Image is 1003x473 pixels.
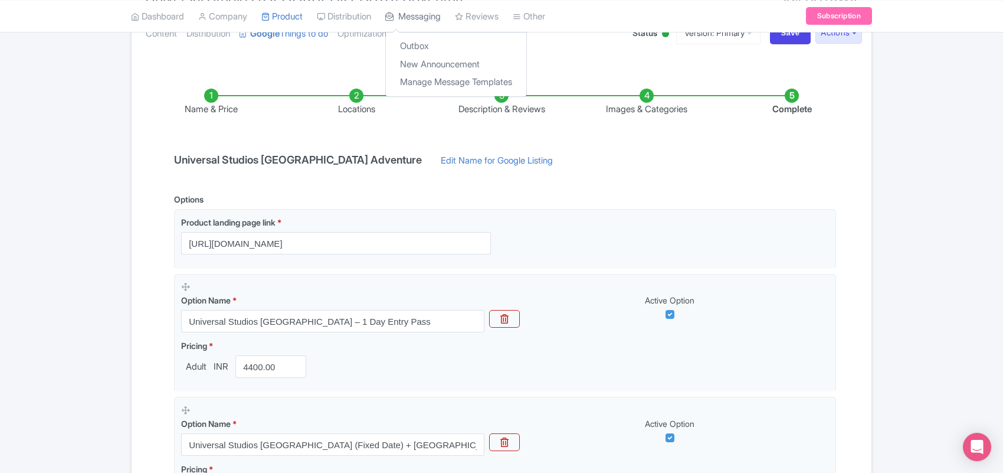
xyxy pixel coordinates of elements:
input: Option Name [181,310,484,332]
span: Pricing [181,341,207,351]
strong: Google [250,27,280,41]
span: Active Option [645,419,694,429]
a: GoogleThings to do [240,15,328,53]
a: Optimization [337,15,386,53]
span: Active Option [645,295,694,305]
li: Name & Price [139,89,284,116]
a: New Announcement [386,55,526,73]
a: Content [146,15,177,53]
a: Version: Primary [676,21,761,44]
span: Status [632,27,657,39]
li: Description & Reviews [429,89,574,116]
a: Subscription [806,7,872,25]
a: Distribution [186,15,230,53]
div: Open Intercom Messenger [963,433,991,461]
span: Product landing page link [181,217,276,227]
span: Adult [181,360,211,374]
div: Active [660,25,671,44]
input: Product landing page link [181,232,491,255]
a: Outbox [386,37,526,56]
input: Save [770,22,811,44]
input: 0.00 [235,355,306,378]
button: Actions [815,22,862,44]
span: Option Name [181,419,231,429]
li: Complete [719,89,864,116]
a: Manage Message Templates [386,73,526,92]
li: Images & Categories [574,89,719,116]
li: Locations [284,89,429,116]
span: Option Name [181,295,231,305]
h4: Universal Studios [GEOGRAPHIC_DATA] Adventure [167,154,429,166]
span: INR [211,360,231,374]
a: Edit Name for Google Listing [429,154,565,173]
input: Option Name [181,433,484,456]
div: Options [174,193,204,205]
